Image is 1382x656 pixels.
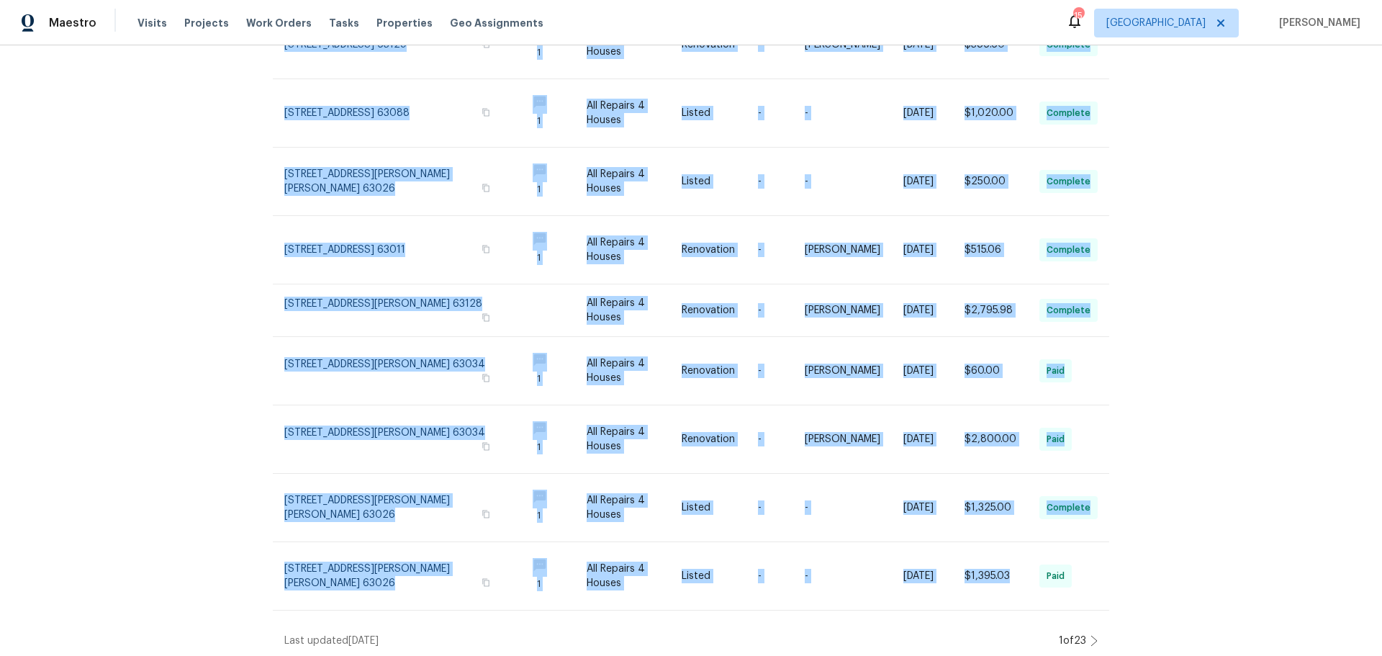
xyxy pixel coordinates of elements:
[793,79,892,148] td: -
[329,18,359,28] span: Tasks
[1073,9,1083,23] div: 15
[575,474,670,542] td: All Repairs 4 Houses
[793,337,892,405] td: [PERSON_NAME]
[670,216,746,284] td: Renovation
[575,284,670,337] td: All Repairs 4 Houses
[670,79,746,148] td: Listed
[746,405,793,474] td: -
[793,148,892,216] td: -
[479,243,492,256] button: Copy Address
[284,634,1054,648] div: Last updated
[479,311,492,324] button: Copy Address
[670,148,746,216] td: Listed
[479,372,492,385] button: Copy Address
[575,216,670,284] td: All Repairs 4 Houses
[575,79,670,148] td: All Repairs 4 Houses
[479,106,492,119] button: Copy Address
[793,216,892,284] td: [PERSON_NAME]
[575,405,670,474] td: All Repairs 4 Houses
[793,405,892,474] td: [PERSON_NAME]
[246,16,312,30] span: Work Orders
[575,148,670,216] td: All Repairs 4 Houses
[1059,634,1086,648] div: 1 of 23
[1273,16,1360,30] span: [PERSON_NAME]
[479,181,492,194] button: Copy Address
[575,337,670,405] td: All Repairs 4 Houses
[450,16,543,30] span: Geo Assignments
[670,284,746,337] td: Renovation
[348,636,379,646] span: [DATE]
[746,337,793,405] td: -
[746,284,793,337] td: -
[793,474,892,542] td: -
[670,337,746,405] td: Renovation
[184,16,229,30] span: Projects
[670,542,746,611] td: Listed
[746,148,793,216] td: -
[746,216,793,284] td: -
[137,16,167,30] span: Visits
[49,16,96,30] span: Maestro
[1106,16,1206,30] span: [GEOGRAPHIC_DATA]
[746,474,793,542] td: -
[670,405,746,474] td: Renovation
[479,440,492,453] button: Copy Address
[793,542,892,611] td: -
[746,79,793,148] td: -
[376,16,433,30] span: Properties
[670,474,746,542] td: Listed
[746,542,793,611] td: -
[793,284,892,337] td: [PERSON_NAME]
[575,542,670,611] td: All Repairs 4 Houses
[479,508,492,521] button: Copy Address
